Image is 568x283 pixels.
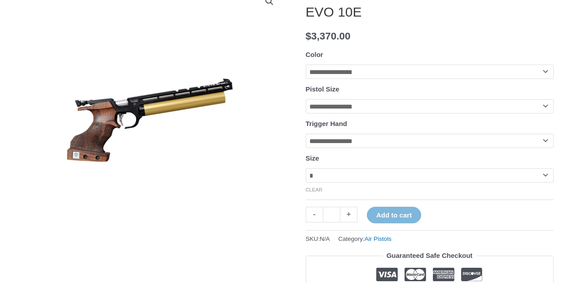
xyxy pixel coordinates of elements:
[306,187,323,192] a: Clear options
[383,249,476,262] legend: Guaranteed Safe Checkout
[306,51,323,58] label: Color
[306,4,554,20] h1: EVO 10E
[340,207,357,222] a: +
[323,207,340,222] input: Product quantity
[367,207,421,223] button: Add to cart
[306,30,312,42] span: $
[306,233,330,244] span: SKU:
[306,30,351,42] bdi: 3,370.00
[320,235,330,242] span: N/A
[306,85,339,93] label: Pistol Size
[306,120,348,127] label: Trigger Hand
[365,235,392,242] a: Air Pistols
[338,233,392,244] span: Category:
[306,207,323,222] a: -
[306,154,319,162] label: Size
